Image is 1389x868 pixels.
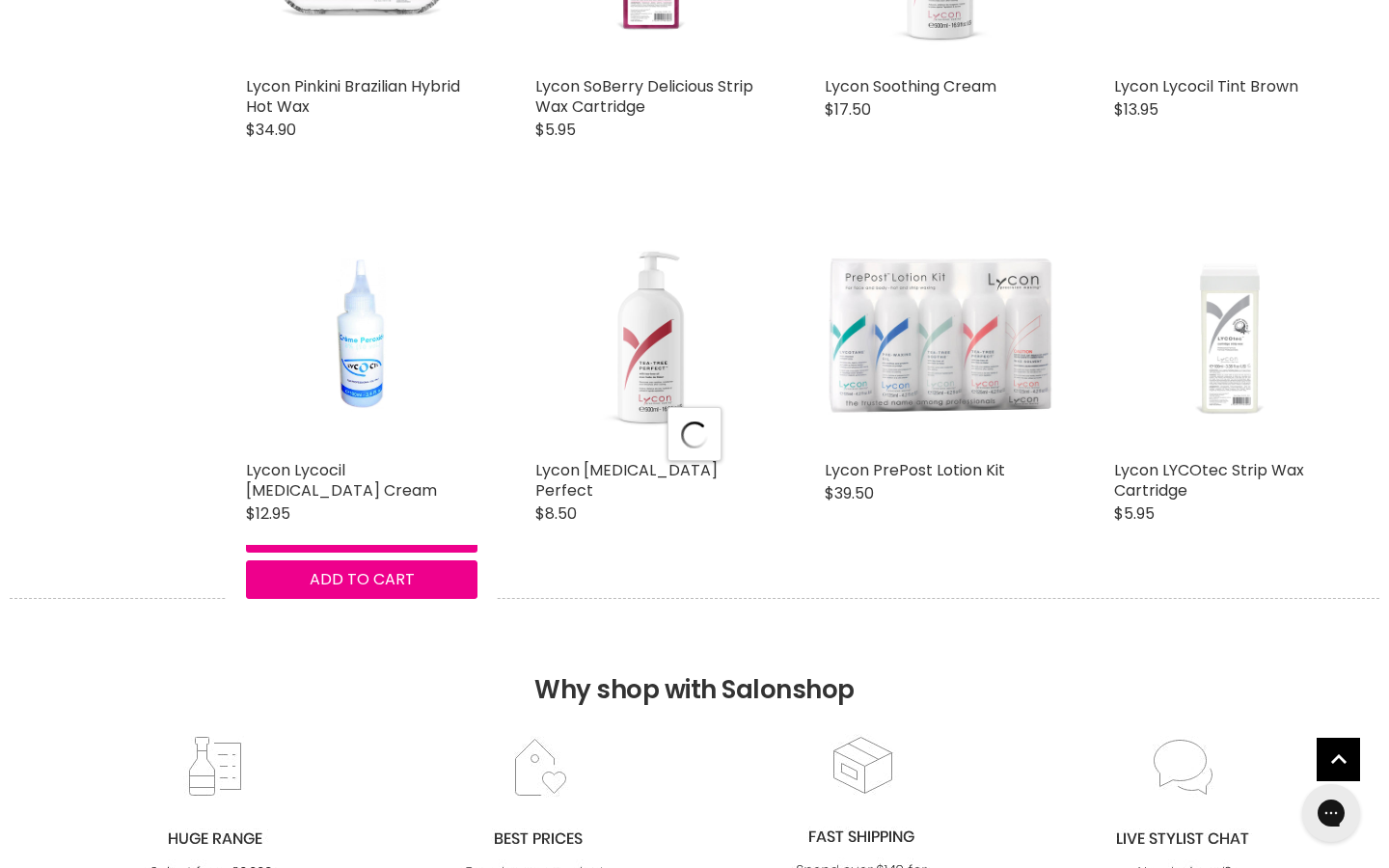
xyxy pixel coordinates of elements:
[285,219,439,450] img: Lycon Lycocil Peroxide Cream
[825,482,874,504] span: $39.50
[1317,738,1360,788] span: Back to top
[246,219,477,450] a: Lycon Lycocil Peroxide Cream
[1114,75,1298,97] a: Lycon Lycocil Tint Brown
[825,219,1056,450] img: Lycon PrePost Lotion Kit
[246,560,477,599] button: Add to cart
[535,119,576,141] span: $5.95
[246,459,437,502] a: Lycon Lycocil [MEDICAL_DATA] Cream
[10,598,1379,734] h2: Why shop with Salonshop
[1114,219,1346,450] img: Lycon LYCOtec Strip Wax Cartridge
[535,502,577,525] span: $8.50
[1114,502,1155,525] span: $5.95
[825,459,1005,481] a: Lycon PrePost Lotion Kit
[535,75,753,118] a: Lycon SoBerry Delicious Strip Wax Cartridge
[535,219,767,450] a: Lycon Tea-Tree Perfect Lycon Tea-Tree Perfect
[246,502,290,525] span: $12.95
[825,98,871,121] span: $17.50
[246,75,460,118] a: Lycon Pinkini Brazilian Hybrid Hot Wax
[535,219,767,450] img: Lycon Tea-Tree Perfect
[246,119,296,141] span: $34.90
[1317,738,1360,781] a: Back to top
[1114,459,1304,502] a: Lycon LYCOtec Strip Wax Cartridge
[310,568,415,590] span: Add to cart
[535,459,718,502] a: Lycon [MEDICAL_DATA] Perfect
[1114,98,1158,121] span: $13.95
[825,75,996,97] a: Lycon Soothing Cream
[1293,777,1370,849] iframe: Gorgias live chat messenger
